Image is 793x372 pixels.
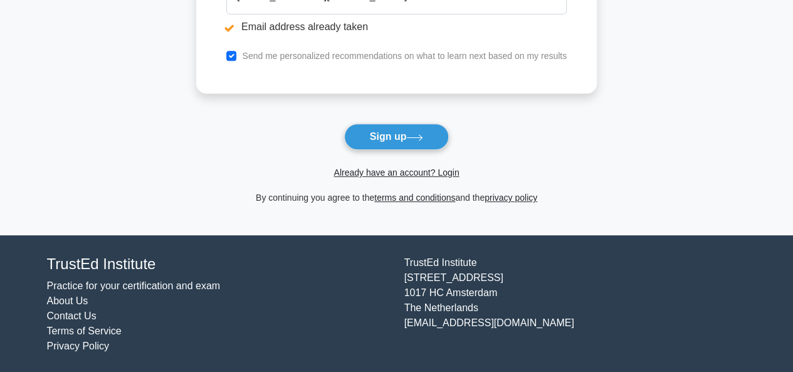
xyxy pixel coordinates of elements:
[47,326,122,336] a: Terms of Service
[333,167,459,178] a: Already have an account? Login
[242,51,567,61] label: Send me personalized recommendations on what to learn next based on my results
[47,311,97,321] a: Contact Us
[47,280,221,291] a: Practice for your certification and exam
[374,193,455,203] a: terms and conditions
[226,19,567,35] li: Email address already taken
[397,255,754,354] div: TrustEd Institute [STREET_ADDRESS] 1017 HC Amsterdam The Netherlands [EMAIL_ADDRESS][DOMAIN_NAME]
[485,193,537,203] a: privacy policy
[47,255,389,274] h4: TrustEd Institute
[189,190,604,205] div: By continuing you agree to the and the
[47,341,110,351] a: Privacy Policy
[47,295,88,306] a: About Us
[344,124,449,150] button: Sign up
